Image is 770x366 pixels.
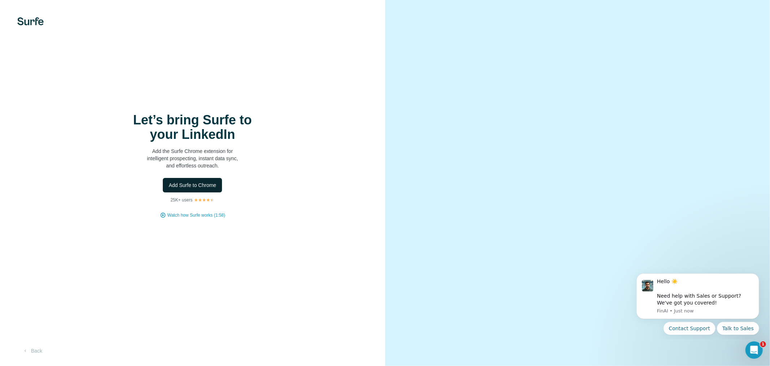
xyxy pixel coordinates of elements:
img: Surfe's logo [17,17,44,25]
p: 25K+ users [170,197,192,203]
button: Back [17,344,47,357]
iframe: Intercom live chat [745,341,763,359]
img: Rating Stars [194,198,214,202]
h1: Let’s bring Surfe to your LinkedIn [120,113,265,142]
button: Watch how Surfe works (1:58) [168,212,225,218]
p: Add the Surfe Chrome extension for intelligent prospecting, instant data sync, and effortless out... [120,148,265,169]
span: Add Surfe to Chrome [169,182,216,189]
button: Add Surfe to Chrome [163,178,222,192]
iframe: Intercom notifications message [626,267,770,339]
span: 1 [760,341,766,347]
